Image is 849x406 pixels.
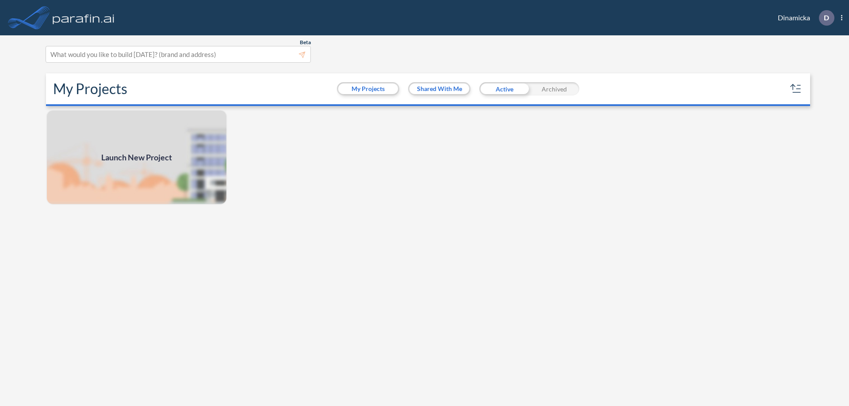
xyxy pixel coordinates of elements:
[529,82,579,95] div: Archived
[765,10,842,26] div: Dinamicka
[101,152,172,163] span: Launch New Project
[824,14,829,22] p: D
[53,80,127,97] h2: My Projects
[409,83,469,94] button: Shared With Me
[51,9,116,27] img: logo
[46,110,227,205] a: Launch New Project
[789,82,803,96] button: sort
[46,110,227,205] img: add
[300,39,311,46] span: Beta
[338,83,398,94] button: My Projects
[479,82,529,95] div: Active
